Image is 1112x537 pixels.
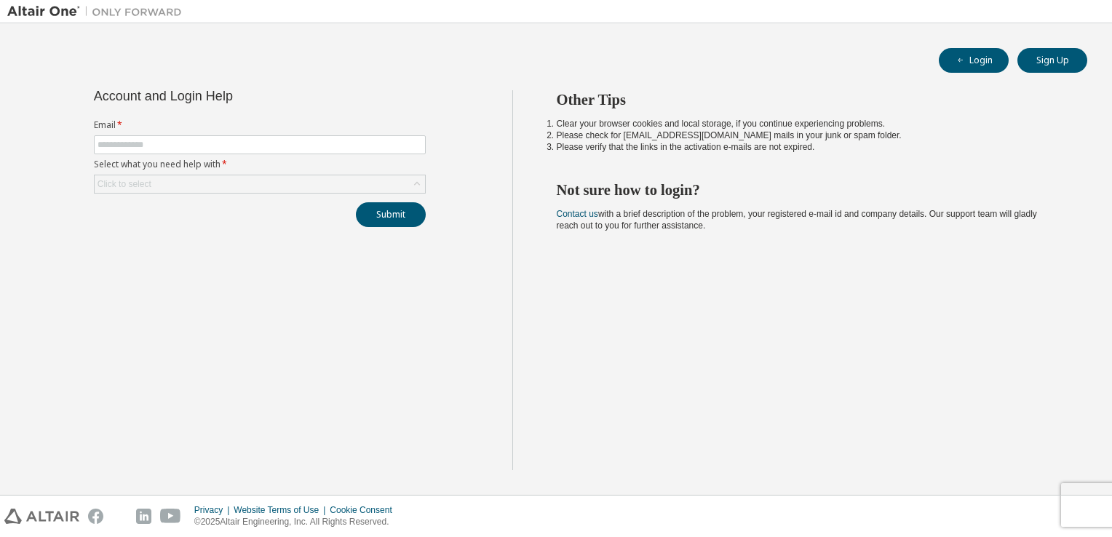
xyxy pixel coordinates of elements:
li: Clear your browser cookies and local storage, if you continue experiencing problems. [557,118,1062,130]
h2: Other Tips [557,90,1062,109]
label: Email [94,119,426,131]
img: Altair One [7,4,189,19]
span: with a brief description of the problem, your registered e-mail id and company details. Our suppo... [557,209,1037,231]
div: Click to select [98,178,151,190]
label: Select what you need help with [94,159,426,170]
button: Login [939,48,1009,73]
div: Privacy [194,504,234,516]
h2: Not sure how to login? [557,180,1062,199]
button: Submit [356,202,426,227]
div: Click to select [95,175,425,193]
img: linkedin.svg [136,509,151,524]
div: Account and Login Help [94,90,360,102]
p: © 2025 Altair Engineering, Inc. All Rights Reserved. [194,516,401,528]
img: facebook.svg [88,509,103,524]
li: Please verify that the links in the activation e-mails are not expired. [557,141,1062,153]
img: youtube.svg [160,509,181,524]
li: Please check for [EMAIL_ADDRESS][DOMAIN_NAME] mails in your junk or spam folder. [557,130,1062,141]
button: Sign Up [1017,48,1087,73]
a: Contact us [557,209,598,219]
div: Cookie Consent [330,504,400,516]
img: altair_logo.svg [4,509,79,524]
div: Website Terms of Use [234,504,330,516]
